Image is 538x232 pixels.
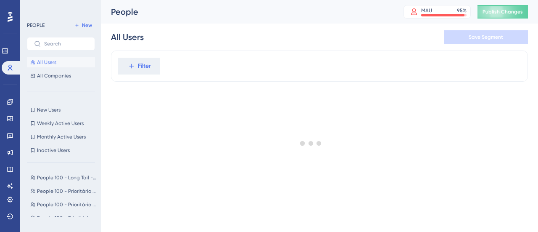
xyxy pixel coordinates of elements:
[457,7,467,14] div: 95 %
[37,188,97,195] span: People 100 - Prioritário - [PERSON_NAME]
[82,22,92,29] span: New
[37,201,97,208] span: People 100 - Prioritário - [PERSON_NAME] [PERSON_NAME]
[421,7,432,14] div: MAU
[37,59,56,66] span: All Users
[44,41,88,47] input: Search
[469,34,503,40] span: Save Segment
[37,174,97,181] span: People 100 - Long Tail - [PERSON_NAME]
[37,215,97,221] span: People 100 - Prioritário - [PERSON_NAME]
[37,147,70,154] span: Inactive Users
[27,145,95,155] button: Inactive Users
[111,6,382,18] div: People
[111,31,144,43] div: All Users
[37,72,71,79] span: All Companies
[27,22,45,29] div: PEOPLE
[27,200,100,210] button: People 100 - Prioritário - [PERSON_NAME] [PERSON_NAME]
[444,30,528,44] button: Save Segment
[37,133,86,140] span: Monthly Active Users
[477,5,528,19] button: Publish Changes
[27,186,100,196] button: People 100 - Prioritário - [PERSON_NAME]
[37,107,61,113] span: New Users
[37,120,84,127] span: Weekly Active Users
[27,118,95,128] button: Weekly Active Users
[27,71,95,81] button: All Companies
[27,132,95,142] button: Monthly Active Users
[27,105,95,115] button: New Users
[71,20,95,30] button: New
[27,57,95,67] button: All Users
[483,8,523,15] span: Publish Changes
[27,213,100,223] button: People 100 - Prioritário - [PERSON_NAME]
[27,173,100,183] button: People 100 - Long Tail - [PERSON_NAME]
